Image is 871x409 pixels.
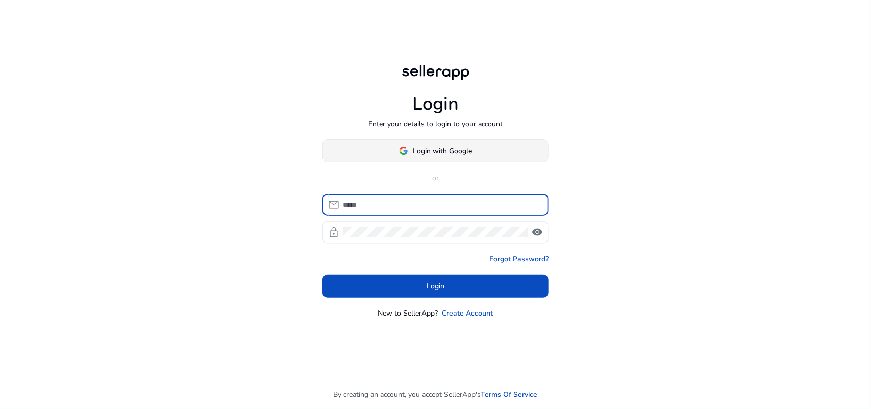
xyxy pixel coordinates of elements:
button: Login with Google [322,139,549,162]
span: visibility [531,226,543,238]
span: mail [328,199,340,211]
button: Login [322,275,549,298]
span: Login [427,281,444,292]
a: Terms Of Service [481,389,538,400]
a: Forgot Password? [489,254,549,264]
p: New to SellerApp? [378,308,438,319]
p: Enter your details to login to your account [368,118,503,129]
a: Create Account [442,308,493,319]
h1: Login [412,93,459,115]
span: lock [328,226,340,238]
img: google-logo.svg [399,146,408,155]
span: Login with Google [413,146,472,156]
p: or [322,173,549,183]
